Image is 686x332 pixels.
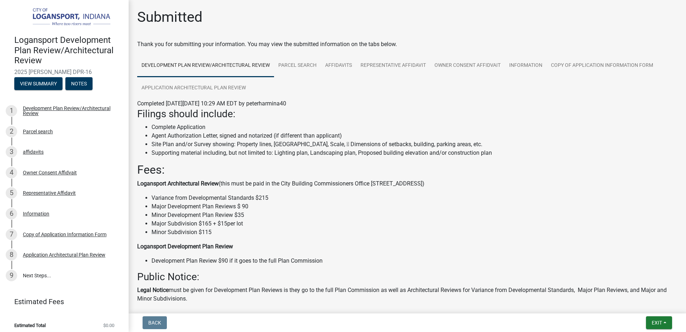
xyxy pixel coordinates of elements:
[151,194,677,202] li: Variance from Developmental Standards $215
[137,271,677,283] h3: Public Notice:
[6,126,17,137] div: 2
[6,208,17,219] div: 6
[137,54,274,77] a: Development Plan Review/Architectural Review
[151,228,677,237] li: Minor Subdivision $115
[6,146,17,158] div: 3
[505,54,547,77] a: Information
[137,180,219,187] strong: Logansport Architectural Review
[137,9,203,26] h1: Submitted
[6,249,17,261] div: 8
[23,211,49,216] div: Information
[137,40,677,49] div: Thank you for submitting your information. You may view the submitted information on the tabs below.
[65,77,93,90] button: Notes
[23,149,44,154] div: affidavits
[14,77,63,90] button: View Summary
[14,8,117,28] img: City of Logansport, Indiana
[321,54,356,77] a: affidavits
[23,106,117,116] div: Development Plan Review/Architectural Review
[23,232,106,237] div: Copy of Application Information Form
[137,243,233,250] strong: Logansport Development Plan Review
[6,294,117,309] a: Estimated Fees
[356,54,430,77] a: Representative Affidavit
[137,108,677,120] h3: Filings should include:
[65,81,93,87] wm-modal-confirm: Notes
[6,105,17,117] div: 1
[137,100,286,107] span: Completed [DATE][DATE] 10:29 AM EDT by peterharmina40
[151,211,677,219] li: Minor Development Plan Review $35
[151,140,677,149] li: Site Plan and/or Survey showing: Property lines, [GEOGRAPHIC_DATA], Scale,  Dimensions of setbac...
[143,316,167,329] button: Back
[151,149,677,157] li: Supporting material including, but not limited to: Lighting plan, Landscaping plan, Proposed buil...
[151,123,677,132] li: Complete Application
[137,309,677,317] p: Planning Staff will"
[151,132,677,140] li: Agent Authorization Letter, signed and notarized (if different than applicant)
[23,170,77,175] div: Owner Consent Affidvait
[14,69,114,75] span: 2025 [PERSON_NAME] DPR-16
[6,229,17,240] div: 7
[103,323,114,328] span: $0.00
[137,286,677,303] p: must be given for Development Plan Reviews is they go to the full Plan Commission as well as Arch...
[137,287,169,293] strong: Legal Notice
[14,81,63,87] wm-modal-confirm: Summary
[430,54,505,77] a: Owner Consent Affidvait
[23,129,53,134] div: Parcel search
[148,320,161,326] span: Back
[6,167,17,178] div: 4
[14,35,123,66] h4: Logansport Development Plan Review/Architectural Review
[151,202,677,211] li: Major Development Plan Reviews $ 90
[274,54,321,77] a: Parcel search
[151,257,677,265] li: Development Plan Review $90 if it goes to the full Plan Commission
[23,252,105,257] div: Application Architectural Plan Review
[6,270,17,281] div: 9
[137,179,677,188] p: (this must be paid in the City Building Commissioners Office [STREET_ADDRESS])
[646,316,672,329] button: Exit
[547,54,657,77] a: Copy of Application Information Form
[151,219,677,228] li: Major Subdivision $165 + $15per lot
[14,323,46,328] span: Estimated Total
[137,77,250,100] a: Application Architectural Plan Review
[137,163,677,177] h2: Fees:
[652,320,662,326] span: Exit
[6,187,17,199] div: 5
[23,190,76,195] div: Representative Affidavit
